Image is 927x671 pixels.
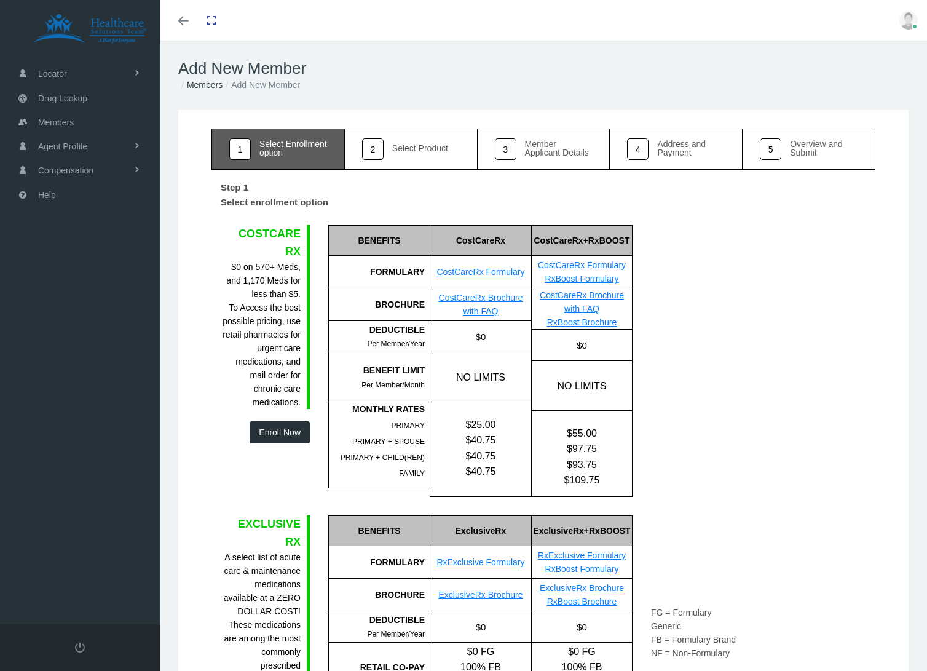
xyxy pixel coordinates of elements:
a: ExclusiveRx Brochure [439,590,523,600]
button: Enroll Now [250,421,310,443]
div: BROCHURE [328,579,430,611]
div: 3 [495,138,516,160]
div: $0 FG [430,644,531,659]
span: PRIMARY + CHILD(REN) [341,453,425,462]
span: FB = Formulary Brand [651,635,736,645]
span: FG = Formulary Generic [651,608,711,631]
div: DEDUCTIBLE [329,613,425,627]
div: $0 on 570+ Meds, and 1,170 Meds for less than $5. To Access the best possible pricing, use retail... [221,260,301,409]
div: $0 [531,330,632,360]
div: $40.75 [430,448,531,464]
li: Add New Member [223,78,300,92]
span: Agent Profile [38,135,87,158]
div: $55.00 [532,426,632,441]
div: $0 [430,321,531,352]
span: Members [38,111,74,134]
div: $25.00 [430,417,531,432]
div: FORMULARY [328,546,430,579]
span: NF = Non-Formulary [651,648,730,658]
a: RxBoost Formulary [545,274,619,284]
a: CostCareRx Formulary [538,260,626,270]
a: RxBoost Brochure [547,597,617,606]
div: NO LIMITS [531,361,632,410]
div: Overview and Submit [790,140,858,157]
span: Compensation [38,159,93,182]
div: CostCareRx+RxBOOST [531,225,632,256]
div: Select Product [392,144,448,153]
a: ExclusiveRx Brochure [540,583,624,593]
div: BENEFITS [328,225,430,256]
span: Per Member/Year [367,630,425,638]
div: CostCareRx [430,225,531,256]
img: HEALTHCARE SOLUTIONS TEAM, LLC [16,14,164,44]
div: ExclusiveRx+RxBOOST [531,515,632,546]
a: RxBoost Brochure [547,317,617,327]
img: user-placeholder.jpg [899,11,918,30]
span: Per Member/Month [361,381,425,389]
a: CostCareRx Formulary [436,267,524,277]
span: Per Member/Year [367,339,425,348]
div: $0 FG [532,644,632,659]
a: RxExclusive Formulary [538,550,626,560]
div: Member Applicant Details [525,140,593,157]
div: $40.75 [430,432,531,448]
a: Members [187,80,223,90]
label: Step 1 [211,176,258,195]
a: CostCareRx Brochure with FAQ [439,293,523,316]
div: $93.75 [532,457,632,472]
div: BENEFITS [328,515,430,546]
div: $97.75 [532,441,632,456]
div: MONTHLY RATES [329,402,425,416]
span: PRIMARY + SPOUSE [352,437,425,446]
a: RxBoost Formulary [545,564,619,574]
div: COSTCARE RX [221,225,301,260]
div: 5 [760,138,781,160]
span: Locator [38,62,67,85]
span: PRIMARY [392,421,425,430]
div: NO LIMITS [430,352,531,402]
div: BROCHURE [328,288,430,321]
div: Address and Payment [657,140,725,157]
a: CostCareRx Brochure with FAQ [540,290,624,314]
div: 2 [362,138,384,160]
div: $109.75 [532,472,632,488]
h1: Add New Member [178,59,909,78]
div: DEDUCTIBLE [329,323,425,336]
span: Help [38,183,56,207]
div: 4 [627,138,649,160]
div: BENEFIT LIMIT [329,363,425,377]
div: $40.75 [430,464,531,479]
label: Select enrollment option [211,195,337,213]
div: 1 [229,138,251,160]
div: EXCLUSIVE RX [221,515,301,550]
div: FORMULARY [328,256,430,288]
a: RxExclusive Formulary [436,557,524,567]
div: Select Enrollment option [259,140,327,157]
div: $0 [531,611,632,642]
div: ExclusiveRx [430,515,531,546]
span: Drug Lookup [38,87,87,110]
span: FAMILY [399,469,425,478]
div: $0 [430,611,531,642]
